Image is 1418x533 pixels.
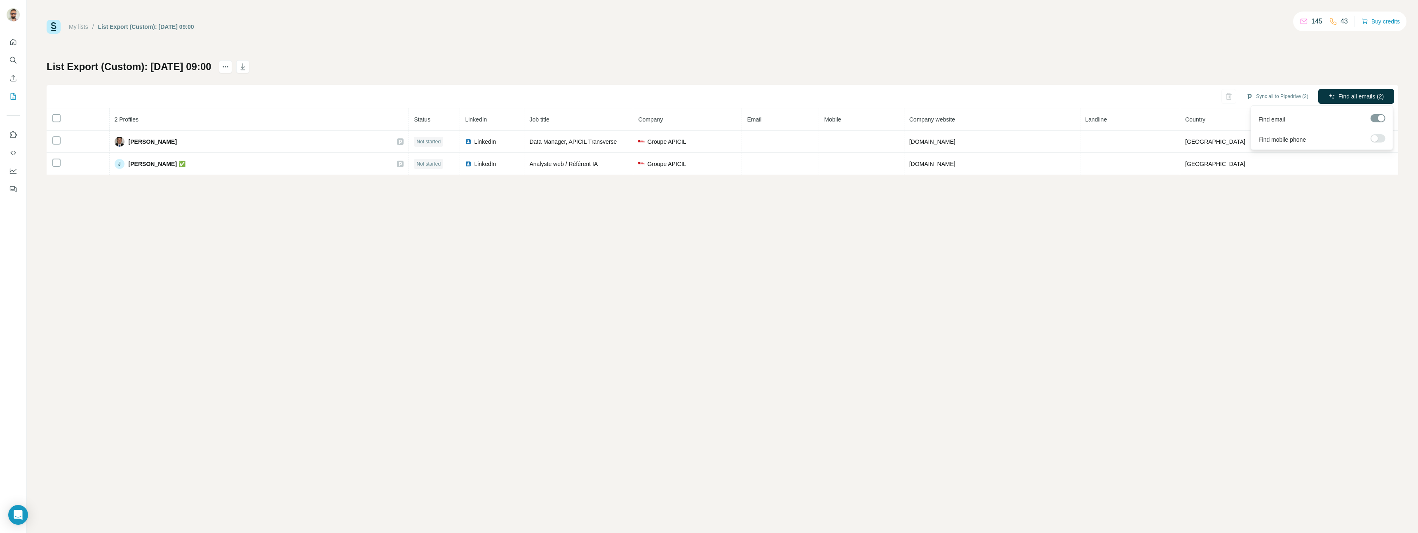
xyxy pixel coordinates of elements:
[1240,90,1314,103] button: Sync all to Pipedrive (2)
[7,71,20,86] button: Enrich CSV
[92,23,94,31] li: /
[1185,138,1245,145] span: [GEOGRAPHIC_DATA]
[1258,136,1306,144] span: Find mobile phone
[638,116,663,123] span: Company
[1185,161,1245,167] span: [GEOGRAPHIC_DATA]
[1085,116,1107,123] span: Landline
[1341,16,1348,26] p: 43
[7,145,20,160] button: Use Surfe API
[638,138,645,145] img: company-logo
[529,161,598,167] span: Analyste web / Référent IA
[1362,16,1400,27] button: Buy credits
[115,116,139,123] span: 2 Profiles
[824,116,841,123] span: Mobile
[465,161,472,167] img: LinkedIn logo
[7,164,20,178] button: Dashboard
[69,23,88,30] a: My lists
[8,505,28,525] div: Open Intercom Messenger
[647,160,686,168] span: Groupe APICIL
[1338,92,1384,101] span: Find all emails (2)
[414,116,430,123] span: Status
[129,138,177,146] span: [PERSON_NAME]
[115,137,124,147] img: Avatar
[115,159,124,169] div: J
[7,8,20,21] img: Avatar
[7,127,20,142] button: Use Surfe on LinkedIn
[219,60,232,73] button: actions
[474,160,496,168] span: LinkedIn
[1258,115,1285,124] span: Find email
[474,138,496,146] span: LinkedIn
[416,160,441,168] span: Not started
[129,160,185,168] span: [PERSON_NAME] ✅
[47,60,211,73] h1: List Export (Custom): [DATE] 09:00
[909,161,956,167] span: [DOMAIN_NAME]
[98,23,194,31] div: List Export (Custom): [DATE] 09:00
[638,161,645,167] img: company-logo
[7,89,20,104] button: My lists
[7,53,20,68] button: Search
[529,116,549,123] span: Job title
[1318,89,1394,104] button: Find all emails (2)
[747,116,761,123] span: Email
[1311,16,1322,26] p: 145
[529,138,617,145] span: Data Manager, APICIL Transverse
[47,20,61,34] img: Surfe Logo
[465,138,472,145] img: LinkedIn logo
[416,138,441,145] span: Not started
[7,182,20,196] button: Feedback
[909,138,956,145] span: [DOMAIN_NAME]
[465,116,487,123] span: LinkedIn
[1185,116,1205,123] span: Country
[7,35,20,49] button: Quick start
[909,116,955,123] span: Company website
[647,138,686,146] span: Groupe APICIL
